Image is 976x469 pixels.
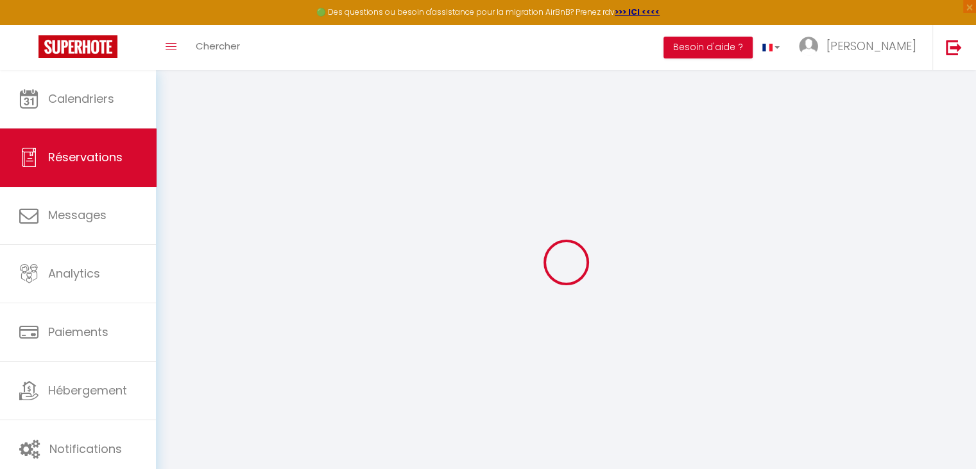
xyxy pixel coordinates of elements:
[48,91,114,107] span: Calendriers
[826,38,916,54] span: [PERSON_NAME]
[196,39,240,53] span: Chercher
[48,149,123,165] span: Réservations
[799,37,818,56] img: ...
[48,265,100,281] span: Analytics
[48,324,108,340] span: Paiements
[615,6,660,17] a: >>> ICI <<<<
[946,39,962,55] img: logout
[39,35,117,58] img: Super Booking
[49,441,122,457] span: Notifications
[48,207,107,223] span: Messages
[48,382,127,398] span: Hébergement
[186,25,250,70] a: Chercher
[789,25,932,70] a: ... [PERSON_NAME]
[664,37,753,58] button: Besoin d'aide ?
